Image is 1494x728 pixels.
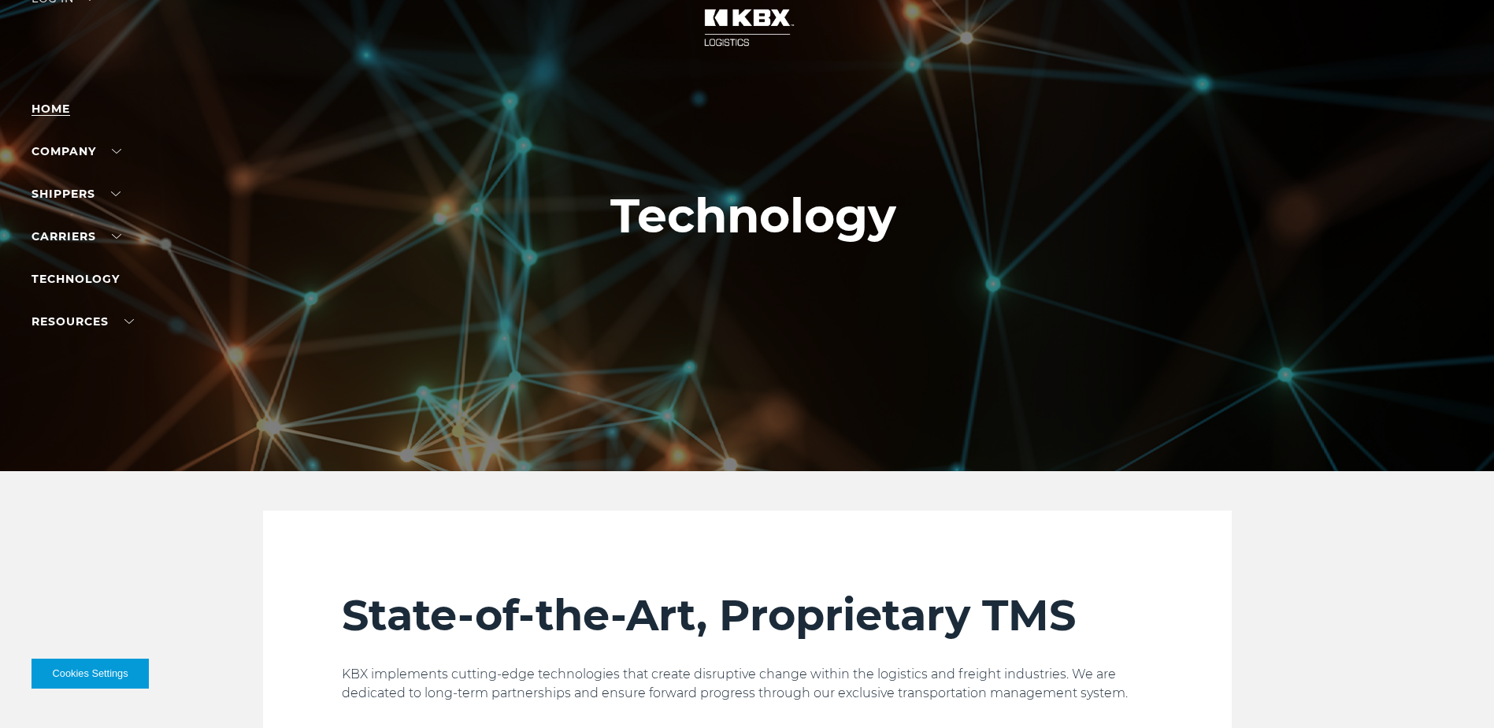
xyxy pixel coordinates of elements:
[32,659,149,689] button: Cookies Settings
[342,665,1153,703] p: KBX implements cutting-edge technologies that create disruptive change within the logistics and f...
[32,187,120,201] a: SHIPPERS
[32,102,70,116] a: Home
[610,189,896,243] h1: Technology
[342,589,1153,641] h2: State-of-the-Art, Proprietary TMS
[32,144,121,158] a: Company
[32,314,134,329] a: RESOURCES
[32,229,121,243] a: Carriers
[32,272,120,286] a: Technology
